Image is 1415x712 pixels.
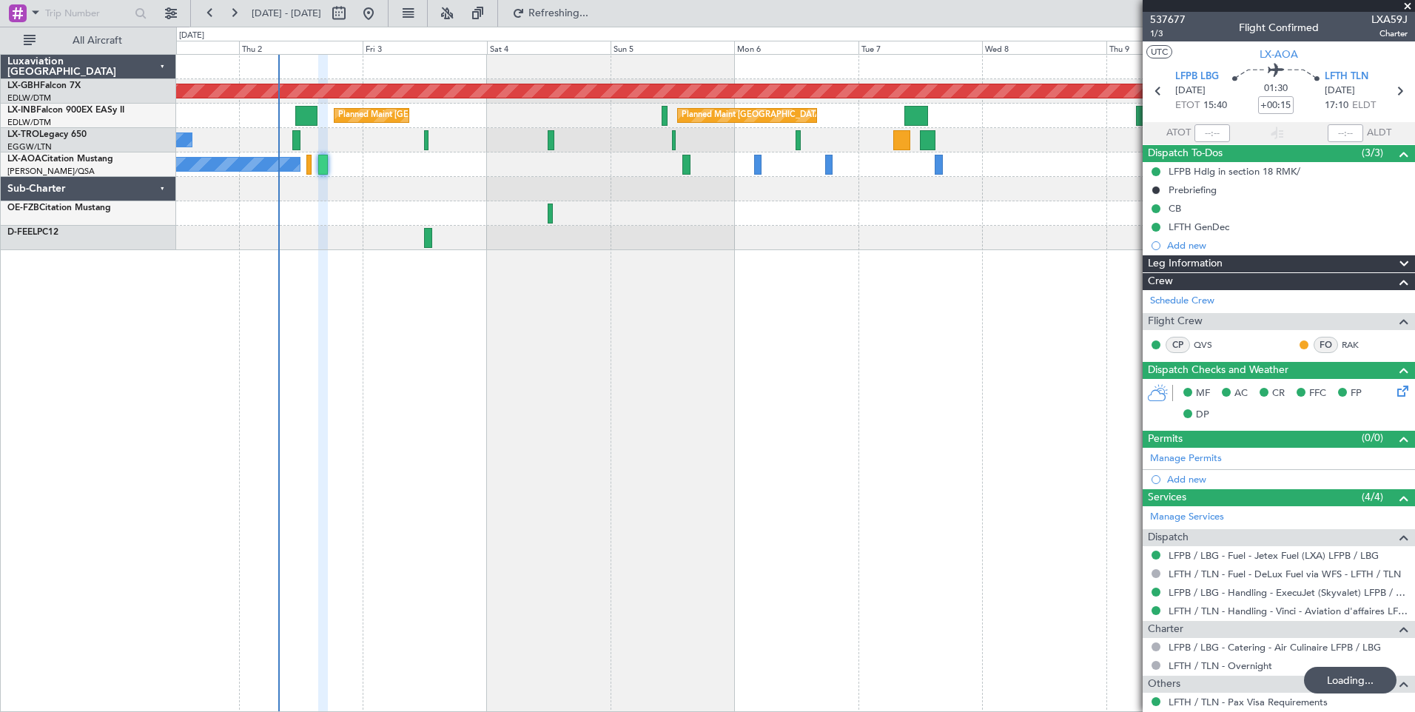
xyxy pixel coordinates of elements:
[1304,667,1396,693] div: Loading...
[38,36,156,46] span: All Aircraft
[7,106,36,115] span: LX-INB
[1150,451,1222,466] a: Manage Permits
[505,1,594,25] button: Refreshing...
[7,155,41,164] span: LX-AOA
[1175,98,1200,113] span: ETOT
[858,41,982,54] div: Tue 7
[1260,47,1298,62] span: LX-AOA
[1150,12,1186,27] span: 537677
[982,41,1106,54] div: Wed 8
[1203,98,1227,113] span: 15:40
[7,130,87,139] a: LX-TROLegacy 650
[1169,221,1229,233] div: LFTH GenDec
[1264,81,1288,96] span: 01:30
[1169,202,1181,215] div: CB
[1169,641,1381,654] a: LFPB / LBG - Catering - Air Culinaire LFPB / LBG
[1169,165,1300,178] div: LFPB Hdlg in section 18 RMK/
[1175,84,1206,98] span: [DATE]
[7,204,111,212] a: OE-FZBCitation Mustang
[1169,586,1408,599] a: LFPB / LBG - Handling - ExecuJet (Skyvalet) LFPB / LBG
[1150,510,1224,525] a: Manage Services
[1169,568,1401,580] a: LFTH / TLN - Fuel - DeLux Fuel via WFS - LFTH / TLN
[1167,473,1408,486] div: Add new
[7,155,113,164] a: LX-AOACitation Mustang
[611,41,734,54] div: Sun 5
[7,204,39,212] span: OE-FZB
[1148,273,1173,290] span: Crew
[528,8,590,19] span: Refreshing...
[487,41,611,54] div: Sat 4
[115,41,239,54] div: Wed 1
[1148,313,1203,330] span: Flight Crew
[1148,145,1223,162] span: Dispatch To-Dos
[1362,145,1383,161] span: (3/3)
[1167,239,1408,252] div: Add new
[239,41,363,54] div: Thu 2
[1148,431,1183,448] span: Permits
[1166,126,1191,141] span: ATOT
[7,166,95,177] a: [PERSON_NAME]/QSA
[338,104,480,127] div: Planned Maint [GEOGRAPHIC_DATA]
[1362,430,1383,446] span: (0/0)
[1314,337,1338,353] div: FO
[179,30,204,42] div: [DATE]
[1342,338,1375,352] a: RAK
[252,7,321,20] span: [DATE] - [DATE]
[1239,20,1319,36] div: Flight Confirmed
[1272,386,1285,401] span: CR
[1194,338,1227,352] a: QVS
[682,104,915,127] div: Planned Maint [GEOGRAPHIC_DATA] ([GEOGRAPHIC_DATA])
[1196,408,1209,423] span: DP
[1325,70,1368,84] span: LFTH TLN
[1169,549,1379,562] a: LFPB / LBG - Fuel - Jetex Fuel (LXA) LFPB / LBG
[363,41,486,54] div: Fri 3
[734,41,858,54] div: Mon 6
[1175,70,1219,84] span: LFPB LBG
[1169,605,1408,617] a: LFTH / TLN - Handling - Vinci - Aviation d'affaires LFTH / TLN*****MY HANDLING****
[1166,337,1190,353] div: CP
[1351,386,1362,401] span: FP
[7,81,40,90] span: LX-GBH
[1196,386,1210,401] span: MF
[7,228,58,237] a: D-FEELPC12
[7,93,51,104] a: EDLW/DTM
[1150,27,1186,40] span: 1/3
[7,117,51,128] a: EDLW/DTM
[1169,696,1328,708] a: LFTH / TLN - Pax Visa Requirements
[1234,386,1248,401] span: AC
[1169,184,1217,196] div: Prebriefing
[1325,84,1355,98] span: [DATE]
[1169,659,1272,672] a: LFTH / TLN - Overnight
[1352,98,1376,113] span: ELDT
[1309,386,1326,401] span: FFC
[45,2,130,24] input: Trip Number
[1148,676,1180,693] span: Others
[1362,489,1383,505] span: (4/4)
[7,141,52,152] a: EGGW/LTN
[1106,41,1230,54] div: Thu 9
[1148,489,1186,506] span: Services
[1371,12,1408,27] span: LXA59J
[1325,98,1348,113] span: 17:10
[1194,124,1230,142] input: --:--
[7,81,81,90] a: LX-GBHFalcon 7X
[1148,529,1189,546] span: Dispatch
[7,228,37,237] span: D-FEEL
[1148,621,1183,638] span: Charter
[1148,362,1288,379] span: Dispatch Checks and Weather
[7,130,39,139] span: LX-TRO
[1146,45,1172,58] button: UTC
[16,29,161,53] button: All Aircraft
[7,106,124,115] a: LX-INBFalcon 900EX EASy II
[1150,294,1214,309] a: Schedule Crew
[1371,27,1408,40] span: Charter
[1367,126,1391,141] span: ALDT
[1148,255,1223,272] span: Leg Information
